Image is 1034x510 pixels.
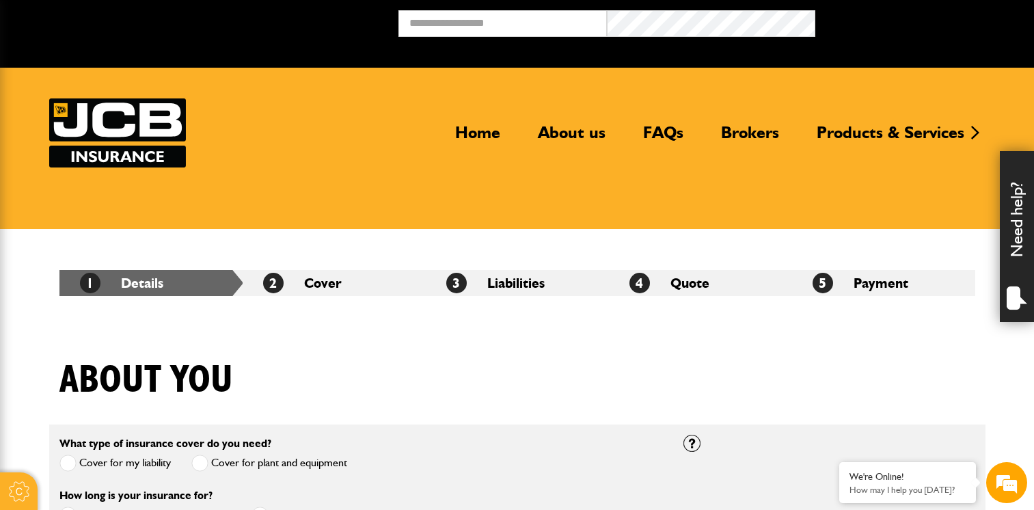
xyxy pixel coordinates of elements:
[426,270,609,296] li: Liabilities
[792,270,975,296] li: Payment
[806,122,975,154] a: Products & Services
[813,273,833,293] span: 5
[445,122,511,154] a: Home
[446,273,467,293] span: 3
[263,273,284,293] span: 2
[59,455,171,472] label: Cover for my liability
[59,358,233,403] h1: About you
[80,273,100,293] span: 1
[849,485,966,495] p: How may I help you today?
[59,438,271,449] label: What type of insurance cover do you need?
[1000,151,1034,322] div: Need help?
[59,270,243,296] li: Details
[711,122,789,154] a: Brokers
[629,273,650,293] span: 4
[191,455,347,472] label: Cover for plant and equipment
[849,471,966,483] div: We're Online!
[815,10,1024,31] button: Broker Login
[243,270,426,296] li: Cover
[49,98,186,167] a: JCB Insurance Services
[49,98,186,167] img: JCB Insurance Services logo
[59,490,213,501] label: How long is your insurance for?
[609,270,792,296] li: Quote
[633,122,694,154] a: FAQs
[528,122,616,154] a: About us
